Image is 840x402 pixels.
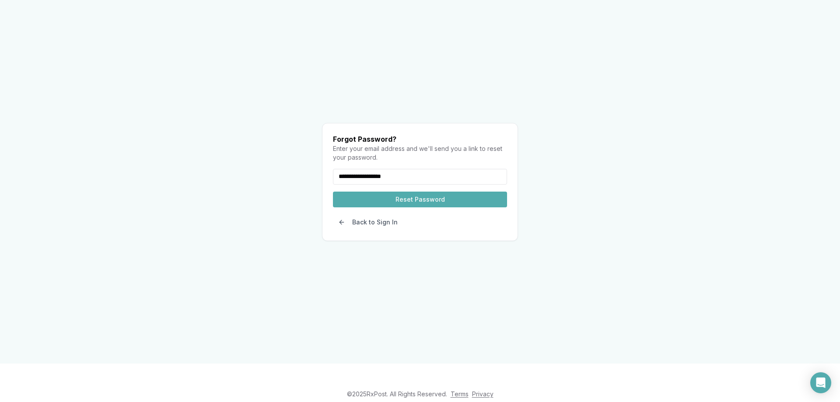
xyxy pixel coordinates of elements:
button: Reset Password [333,192,507,207]
a: Back to Sign In [333,219,403,227]
button: Back to Sign In [333,214,403,230]
h1: Forgot Password? [333,134,507,144]
p: Enter your email address and we'll send you a link to reset your password. [333,144,507,162]
a: Terms [451,390,469,398]
div: Open Intercom Messenger [810,372,831,393]
a: Privacy [472,390,493,398]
